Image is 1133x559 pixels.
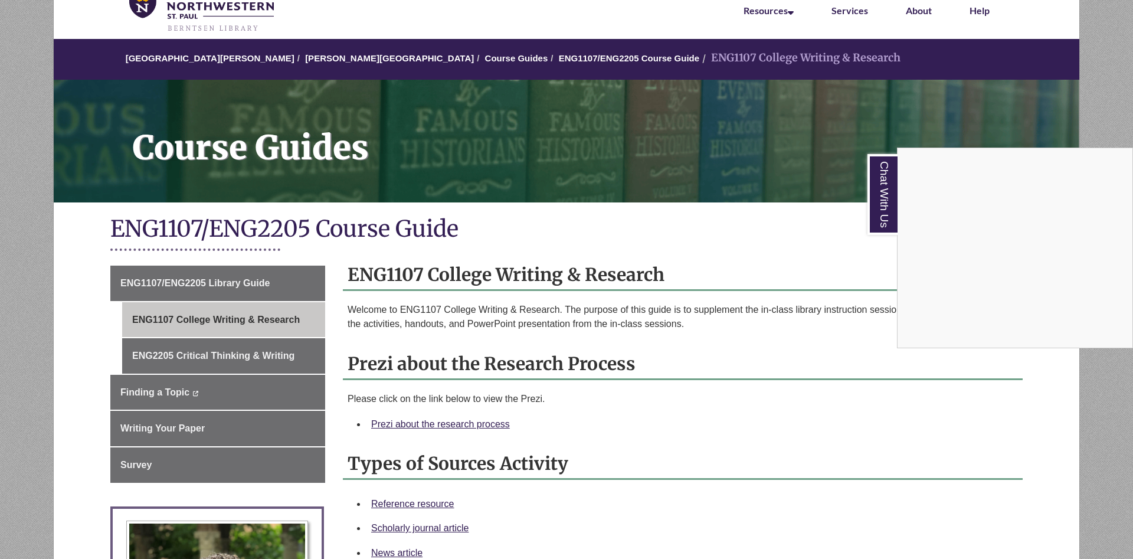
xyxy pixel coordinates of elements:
a: Help [970,5,990,16]
iframe: Chat Widget [898,148,1132,348]
a: Chat With Us [867,154,898,235]
div: Chat With Us [897,148,1133,348]
a: Services [831,5,868,16]
a: About [906,5,932,16]
a: Resources [744,5,794,16]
